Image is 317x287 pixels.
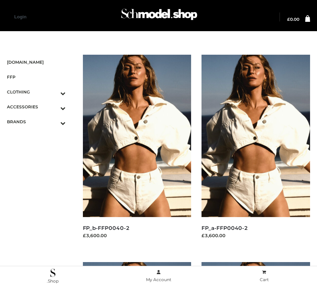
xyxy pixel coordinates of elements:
[7,114,66,129] a: BRANDSToggle Submenu
[47,278,59,284] span: .Shop
[211,268,317,284] a: Cart
[202,232,310,239] div: £3,600.00
[7,70,66,84] a: FFP
[7,55,66,70] a: [DOMAIN_NAME]
[118,6,199,28] a: Schmodel Admin 964
[7,103,66,111] span: ACCESSORIES
[7,118,66,126] span: BRANDS
[287,17,299,22] bdi: 0.00
[83,232,191,239] div: £3,600.00
[119,4,199,28] img: Schmodel Admin 964
[41,84,66,99] button: Toggle Submenu
[7,99,66,114] a: ACCESSORIESToggle Submenu
[260,277,269,282] span: Cart
[146,277,171,282] span: My Account
[14,14,26,19] a: Login
[83,225,130,231] a: FP_b-FFP0040-2
[202,225,248,231] a: FP_a-FFP0040-2
[7,88,66,96] span: CLOTHING
[41,114,66,129] button: Toggle Submenu
[7,84,66,99] a: CLOTHINGToggle Submenu
[41,99,66,114] button: Toggle Submenu
[287,17,290,22] span: £
[106,268,212,284] a: My Account
[50,269,55,277] img: .Shop
[7,73,66,81] span: FFP
[287,17,299,21] a: £0.00
[7,58,66,66] span: [DOMAIN_NAME]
